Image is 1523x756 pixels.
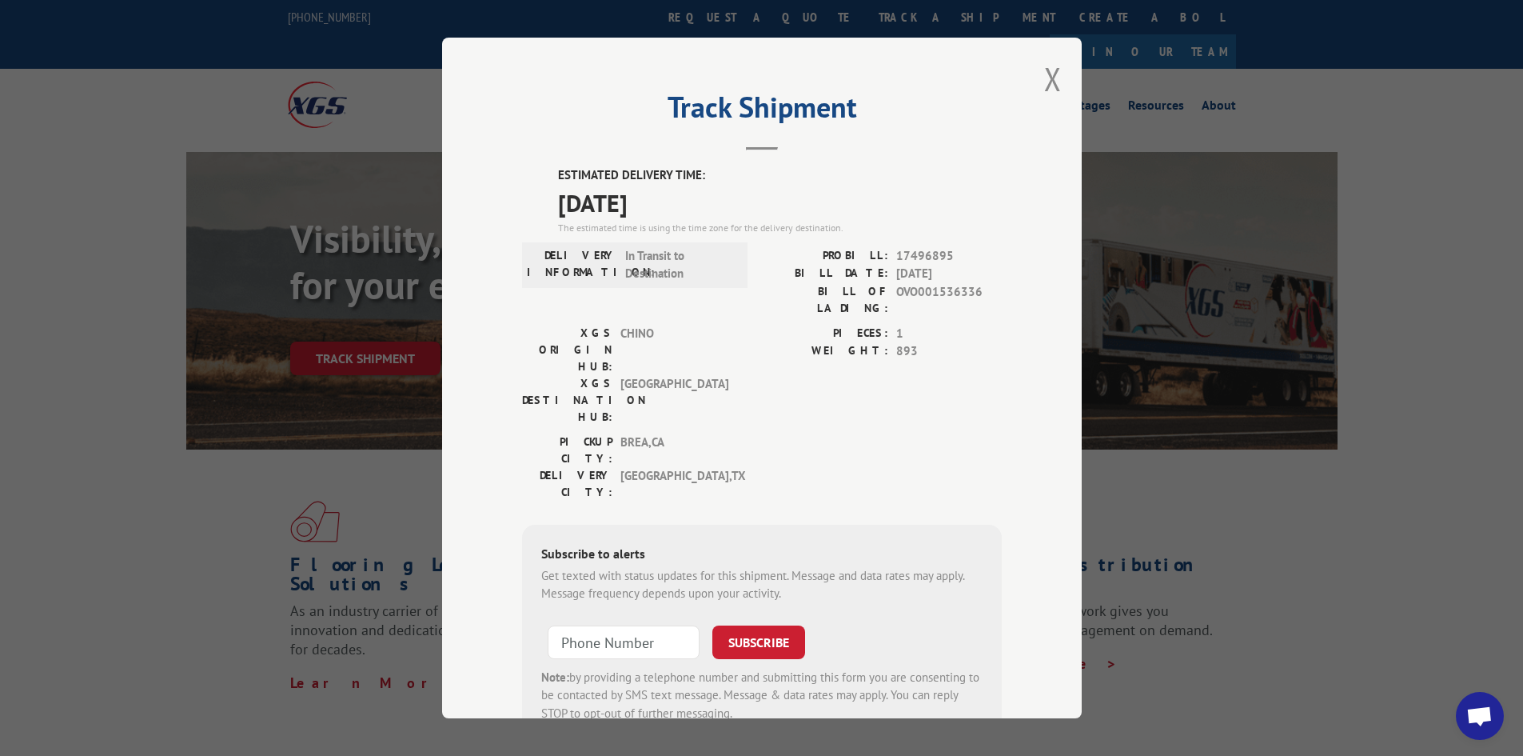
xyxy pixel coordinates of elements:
[527,247,617,283] label: DELIVERY INFORMATION:
[620,434,728,467] span: BREA , CA
[522,325,612,375] label: XGS ORIGIN HUB:
[522,467,612,501] label: DELIVERY CITY:
[522,375,612,426] label: XGS DESTINATION HUB:
[762,247,888,266] label: PROBILL:
[541,567,983,603] div: Get texted with status updates for this shipment. Message and data rates may apply. Message frequ...
[1044,58,1062,100] button: Close modal
[522,434,612,467] label: PICKUP CITY:
[896,325,1002,343] span: 1
[762,283,888,317] label: BILL OF LADING:
[541,669,983,723] div: by providing a telephone number and submitting this form you are consenting to be contacted by SM...
[541,670,569,685] strong: Note:
[1456,692,1504,740] div: Open chat
[558,166,1002,185] label: ESTIMATED DELIVERY TIME:
[548,626,700,659] input: Phone Number
[541,544,983,567] div: Subscribe to alerts
[896,265,1002,283] span: [DATE]
[558,221,1002,235] div: The estimated time is using the time zone for the delivery destination.
[620,325,728,375] span: CHINO
[712,626,805,659] button: SUBSCRIBE
[762,325,888,343] label: PIECES:
[625,247,733,283] span: In Transit to Destination
[558,185,1002,221] span: [DATE]
[620,375,728,426] span: [GEOGRAPHIC_DATA]
[896,247,1002,266] span: 17496895
[762,265,888,283] label: BILL DATE:
[896,342,1002,361] span: 893
[620,467,728,501] span: [GEOGRAPHIC_DATA] , TX
[762,342,888,361] label: WEIGHT:
[522,96,1002,126] h2: Track Shipment
[896,283,1002,317] span: OVO001536336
